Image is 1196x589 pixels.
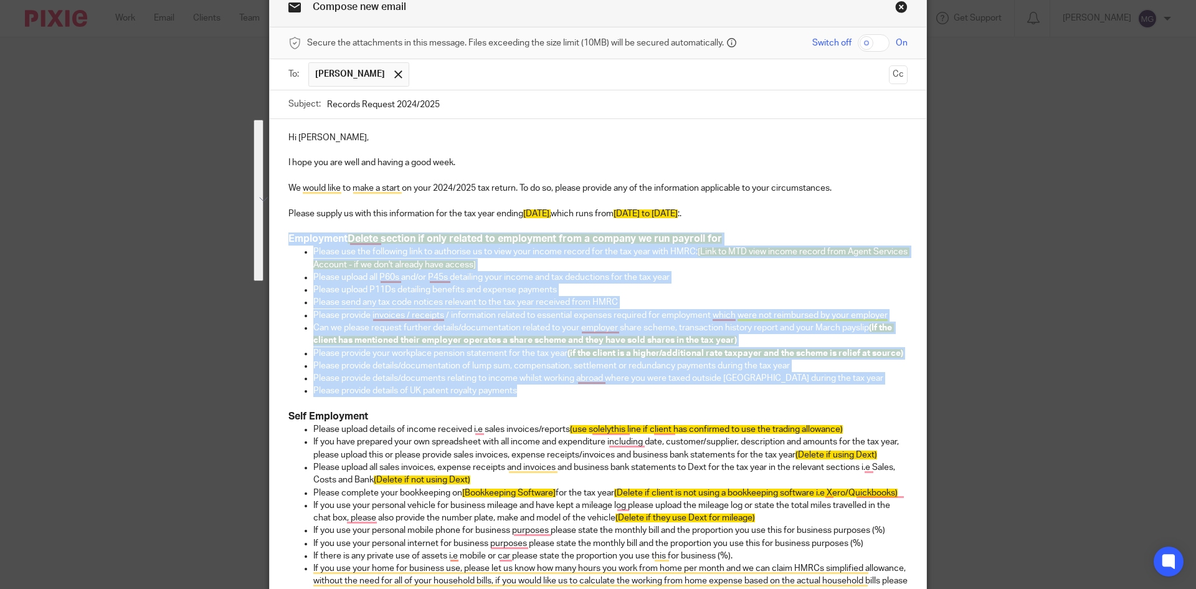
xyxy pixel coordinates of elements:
[374,476,470,484] span: (Delete if not using Dext)
[614,489,898,497] span: (Delete if client is not using a bookkeeping software i.e Xero/Quickbooks)
[812,37,852,49] span: Switch off
[795,451,877,459] span: (Delete if using Dext)
[313,385,908,397] p: Please provide details of UK patent royalty payments
[313,2,406,12] span: Compose new email
[523,209,551,218] span: [DATE],
[313,436,908,461] p: If you have prepared your own spreadsheet with all income and expenditure including date, custome...
[462,489,556,497] span: [Bookkeeping Software]
[614,209,678,218] span: [DATE] to [DATE]
[615,514,755,522] span: (Delete if they use Dext for mileage)
[288,411,368,421] strong: Self Employment
[313,284,908,296] p: Please upload P11Ds detailing benefits and expense payments
[288,132,908,144] p: Hi [PERSON_NAME],
[313,372,908,385] p: Please provide details/documents relating to income whilst working abroad where you were taxed ou...
[567,349,903,358] span: (if the client is a higher/additional rate taxpayer and the scheme is relief at source)
[307,37,724,49] span: Secure the attachments in this message. Files exceeding the size limit (10MB) will be secured aut...
[313,461,908,487] p: Please upload all sales invoices, expense receipts and invoices and business bank statements to D...
[288,156,908,169] p: I hope you are well and having a good week.
[313,499,908,525] p: If you use your personal vehicle for business mileage and have kept a mileage log please upload t...
[313,271,908,284] p: Please upload all P60s and/or P45s detailing your income and tax deductions for the tax year
[313,296,908,309] p: Please send any tax code notices relevant to the tax year received from HMRC
[313,524,908,537] p: If you use your personal mobile phone for business purposes please state the monthly bill and the...
[895,1,908,17] a: Close this dialog window
[313,322,908,347] p: Can we please request further details/documentation related to your employer share scheme, transa...
[288,208,908,220] p: Please supply us with this information for the tax year ending which runs from :.
[288,182,908,194] p: We would like to make a start on your 2024/2025 tax return. To do so, please provide any of the i...
[313,246,908,271] p: Please use the following link to authorise us to view your income record for the tax year with HMRC:
[315,68,385,80] span: [PERSON_NAME]
[313,347,908,360] p: Please provide your workplace pension statement for the tax year
[313,360,908,372] p: Please provide details/documentation of lump sum, compensation, settlement or redundancy payments...
[288,234,722,244] strong: Employment
[313,309,908,322] p: Please provide invoices / receipts / information related to essential expenses required for emplo...
[313,247,909,269] span: [Link to MTD view income record from Agent Services Account - if we don't already have access]
[896,37,908,49] span: On
[313,487,908,499] p: Please complete your bookkeeping on for the tax year
[889,65,908,84] button: Cc
[313,537,908,550] p: If you use your personal internet for business purposes please state the monthly bill and the pro...
[570,425,843,434] span: (use solelythis line if client has confirmed to use the trading allowance)
[348,234,722,244] span: Delete section if only related to employment from a company we run payroll for
[288,98,321,110] label: Subject:
[313,550,908,562] p: If there is any private use of assets i.e mobile or car please state the proportion you use this ...
[288,68,302,80] label: To:
[313,423,908,436] p: Please upload details of income received i.e sales invoices/reports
